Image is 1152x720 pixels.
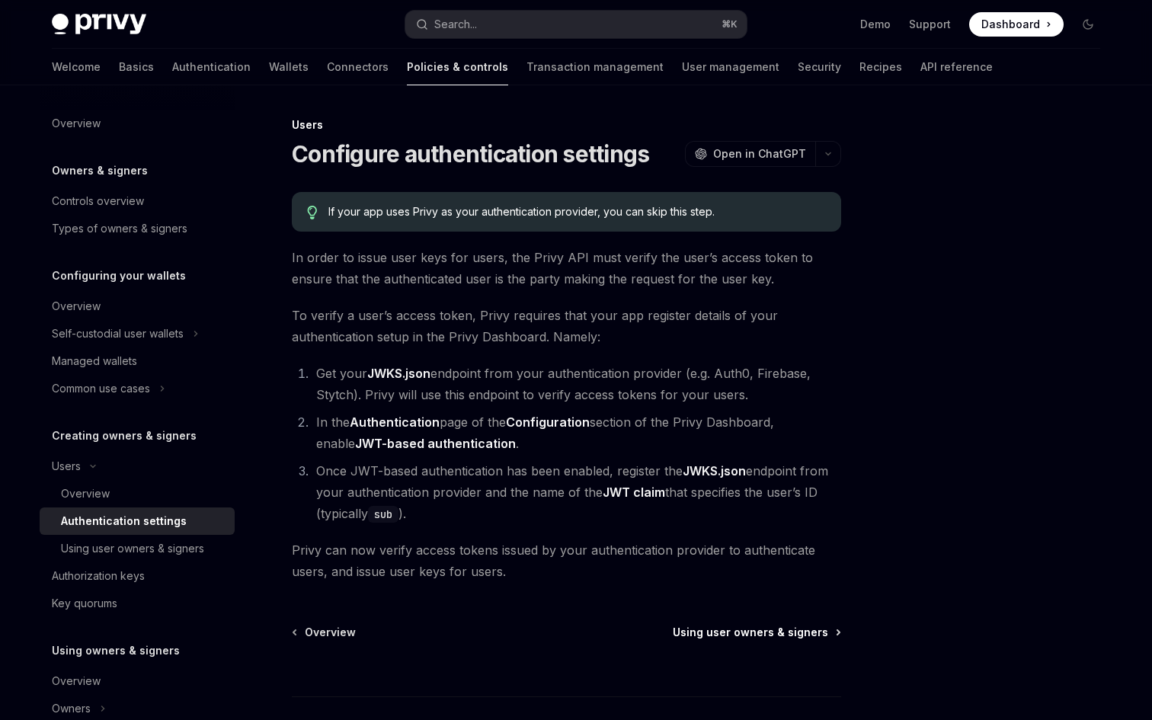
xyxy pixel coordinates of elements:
[859,49,902,85] a: Recipes
[292,305,841,347] span: To verify a user’s access token, Privy requires that your app register details of your authentica...
[52,457,81,475] div: Users
[40,562,235,590] a: Authorization keys
[909,17,951,32] a: Support
[40,347,235,375] a: Managed wallets
[40,293,235,320] a: Overview
[407,49,508,85] a: Policies & controls
[292,117,841,133] div: Users
[798,49,841,85] a: Security
[52,352,137,370] div: Managed wallets
[40,507,235,535] a: Authentication settings
[40,187,235,215] a: Controls overview
[682,49,779,85] a: User management
[292,140,649,168] h1: Configure authentication settings
[981,17,1040,32] span: Dashboard
[52,162,148,180] h5: Owners & signers
[860,17,891,32] a: Demo
[312,411,841,454] li: In the page of the section of the Privy Dashboard, enable .
[40,480,235,507] a: Overview
[312,363,841,405] li: Get your endpoint from your authentication provider (e.g. Auth0, Firebase, Stytch). Privy will us...
[673,625,840,640] a: Using user owners & signers
[920,49,993,85] a: API reference
[52,699,91,718] div: Owners
[52,297,101,315] div: Overview
[52,192,144,210] div: Controls overview
[307,206,318,219] svg: Tip
[722,18,738,30] span: ⌘ K
[52,49,101,85] a: Welcome
[293,625,356,640] a: Overview
[328,204,826,219] div: If your app uses Privy as your authentication provider, you can skip this step.
[506,414,590,430] strong: Configuration
[713,146,806,162] span: Open in ChatGPT
[1076,12,1100,37] button: Toggle dark mode
[405,11,747,38] button: Search...⌘K
[40,110,235,137] a: Overview
[52,325,184,343] div: Self-custodial user wallets
[40,535,235,562] a: Using user owners & signers
[52,219,187,238] div: Types of owners & signers
[305,625,356,640] span: Overview
[52,379,150,398] div: Common use cases
[269,49,309,85] a: Wallets
[61,485,110,503] div: Overview
[969,12,1064,37] a: Dashboard
[40,667,235,695] a: Overview
[327,49,389,85] a: Connectors
[292,247,841,290] span: In order to issue user keys for users, the Privy API must verify the user’s access token to ensur...
[119,49,154,85] a: Basics
[52,567,145,585] div: Authorization keys
[434,15,477,34] div: Search...
[367,366,430,381] strong: JWKS.json
[52,114,101,133] div: Overview
[61,512,187,530] div: Authentication settings
[40,590,235,617] a: Key quorums
[52,14,146,35] img: dark logo
[673,625,828,640] span: Using user owners & signers
[52,594,117,613] div: Key quorums
[52,267,186,285] h5: Configuring your wallets
[355,436,516,451] strong: JWT-based authentication
[52,672,101,690] div: Overview
[172,49,251,85] a: Authentication
[292,539,841,582] span: Privy can now verify access tokens issued by your authentication provider to authenticate users, ...
[350,414,440,430] strong: Authentication
[52,642,180,660] h5: Using owners & signers
[40,215,235,242] a: Types of owners & signers
[312,460,841,524] li: Once JWT-based authentication has been enabled, register the endpoint from your authentication pr...
[61,539,204,558] div: Using user owners & signers
[52,427,197,445] h5: Creating owners & signers
[603,485,665,500] strong: JWT claim
[683,463,746,478] strong: JWKS.json
[368,506,398,523] code: sub
[526,49,664,85] a: Transaction management
[685,141,815,167] button: Open in ChatGPT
